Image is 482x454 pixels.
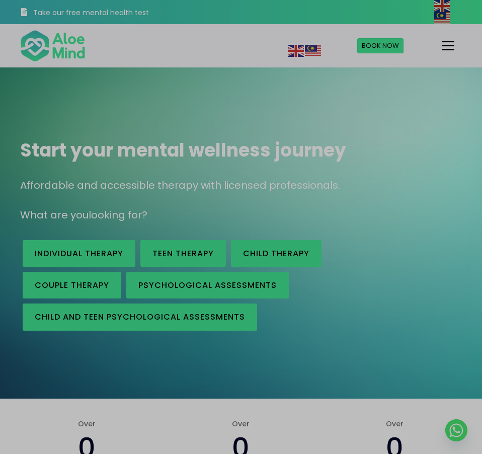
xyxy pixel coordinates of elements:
a: Teen Therapy [140,240,226,267]
span: Teen Therapy [152,248,214,259]
span: Psychological assessments [138,279,277,291]
a: Individual therapy [23,240,135,267]
span: Child and Teen Psychological assessments [35,311,245,323]
a: Book Now [357,38,404,53]
a: Malay [434,13,451,23]
a: English [288,45,305,55]
a: Psychological assessments [126,272,289,298]
span: Couple therapy [35,279,109,291]
a: Malay [305,45,322,55]
img: ms [305,45,321,57]
span: Over [328,419,462,429]
a: Child Therapy [231,240,322,267]
p: Affordable and accessible therapy with licensed professionals. [20,178,462,193]
span: Individual therapy [35,248,123,259]
a: Child and Teen Psychological assessments [23,304,257,330]
button: Menu [438,37,458,54]
span: Over [174,419,308,429]
img: Aloe mind Logo [20,29,86,62]
span: Child Therapy [243,248,309,259]
span: Over [20,419,154,429]
a: Whatsapp [445,419,467,441]
span: looking for? [89,208,147,222]
span: Start your mental wellness journey [20,137,346,163]
span: What are you [20,208,89,222]
a: English [434,1,451,11]
span: Book Now [362,41,399,50]
img: ms [434,12,450,24]
a: Take our free mental health test [20,3,155,24]
img: en [288,45,304,57]
h3: Take our free mental health test [33,8,155,18]
a: Couple therapy [23,272,121,298]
